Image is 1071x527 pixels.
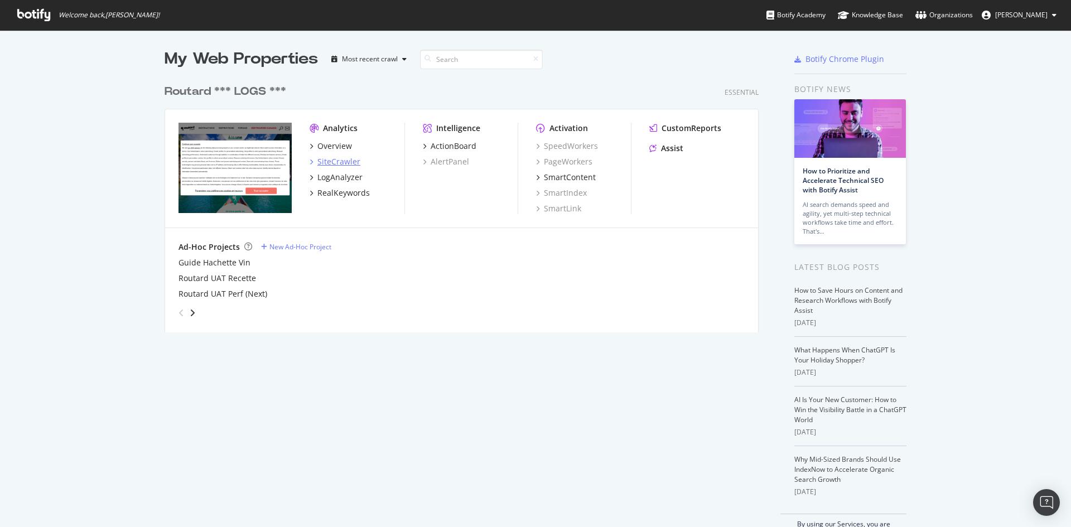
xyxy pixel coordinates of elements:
[794,487,906,497] div: [DATE]
[423,141,476,152] a: ActionBoard
[420,50,543,69] input: Search
[536,172,596,183] a: SmartContent
[794,83,906,95] div: Botify news
[995,10,1048,20] span: Benoit Legeret
[436,123,480,134] div: Intelligence
[317,172,363,183] div: LogAnalyzer
[794,455,901,484] a: Why Mid-Sized Brands Should Use IndexNow to Accelerate Organic Search Growth
[794,395,906,424] a: AI Is Your New Customer: How to Win the Visibility Battle in a ChatGPT World
[794,427,906,437] div: [DATE]
[536,141,598,152] a: SpeedWorkers
[662,123,721,134] div: CustomReports
[178,288,267,299] a: Routard UAT Perf (Next)
[536,203,581,214] a: SmartLink
[327,50,411,68] button: Most recent crawl
[323,123,358,134] div: Analytics
[310,172,363,183] a: LogAnalyzer
[269,242,331,252] div: New Ad-Hoc Project
[725,88,759,97] div: Essential
[803,200,898,236] div: AI search demands speed and agility, yet multi-step technical workflows take time and effort. Tha...
[794,261,906,273] div: Latest Blog Posts
[805,54,884,65] div: Botify Chrome Plugin
[310,187,370,199] a: RealKeywords
[317,187,370,199] div: RealKeywords
[310,141,352,152] a: Overview
[536,187,587,199] a: SmartIndex
[649,143,683,154] a: Assist
[794,54,884,65] a: Botify Chrome Plugin
[178,273,256,284] a: Routard UAT Recette
[261,242,331,252] a: New Ad-Hoc Project
[165,48,318,70] div: My Web Properties
[838,9,903,21] div: Knowledge Base
[661,143,683,154] div: Assist
[310,156,360,167] a: SiteCrawler
[915,9,973,21] div: Organizations
[794,368,906,378] div: [DATE]
[794,99,906,158] img: How to Prioritize and Accelerate Technical SEO with Botify Assist
[59,11,160,20] span: Welcome back, [PERSON_NAME] !
[794,345,895,365] a: What Happens When ChatGPT Is Your Holiday Shopper?
[536,156,592,167] a: PageWorkers
[423,156,469,167] a: AlertPanel
[317,141,352,152] div: Overview
[766,9,826,21] div: Botify Academy
[317,156,360,167] div: SiteCrawler
[794,318,906,328] div: [DATE]
[342,56,398,62] div: Most recent crawl
[178,123,292,213] img: routard.com
[178,257,250,268] a: Guide Hachette Vin
[549,123,588,134] div: Activation
[649,123,721,134] a: CustomReports
[431,141,476,152] div: ActionBoard
[544,172,596,183] div: SmartContent
[1033,489,1060,516] div: Open Intercom Messenger
[794,286,903,315] a: How to Save Hours on Content and Research Workflows with Botify Assist
[178,241,240,253] div: Ad-Hoc Projects
[165,70,768,332] div: grid
[803,166,884,195] a: How to Prioritize and Accelerate Technical SEO with Botify Assist
[189,307,196,318] div: angle-right
[174,304,189,322] div: angle-left
[973,6,1065,24] button: [PERSON_NAME]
